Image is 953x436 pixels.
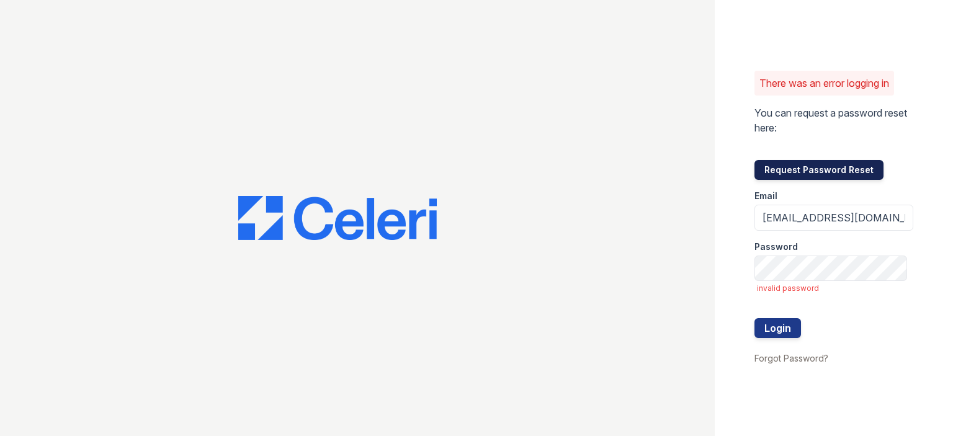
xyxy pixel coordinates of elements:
[754,318,801,338] button: Login
[759,76,889,91] p: There was an error logging in
[754,160,884,180] button: Request Password Reset
[754,105,913,135] p: You can request a password reset here:
[757,283,913,293] span: invalid password
[754,190,777,202] label: Email
[754,241,798,253] label: Password
[754,353,828,363] a: Forgot Password?
[238,196,437,241] img: CE_Logo_Blue-a8612792a0a2168367f1c8372b55b34899dd931a85d93a1a3d3e32e68fde9ad4.png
